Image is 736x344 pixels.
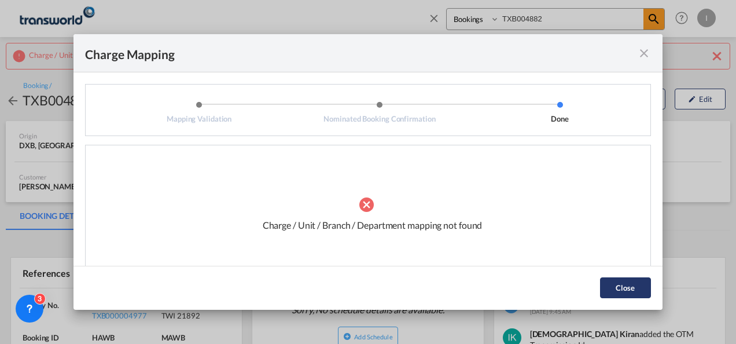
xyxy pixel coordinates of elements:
[73,34,663,309] md-dialog: Mapping ValidationNominated Booking ...
[637,46,651,60] md-icon: icon-close fg-AAA8AD cursor
[263,219,483,240] div: Charge / Unit / Branch / Department mapping not found
[358,190,387,219] md-icon: icon-close-circle
[85,46,175,60] div: Charge Mapping
[600,277,651,298] button: Close
[470,101,650,124] li: Done
[289,101,470,124] li: Nominated Booking Confirmation
[109,101,289,124] li: Mapping Validation
[12,12,201,24] body: Editor, editor2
